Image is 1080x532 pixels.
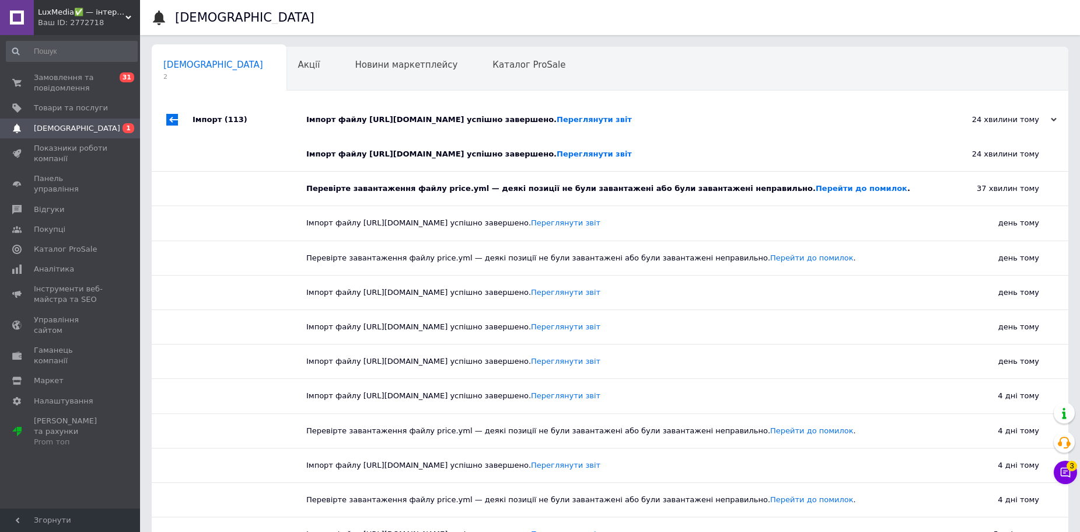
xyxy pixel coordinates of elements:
div: Імпорт файлу [URL][DOMAIN_NAME] успішно завершено. [306,391,922,401]
a: Переглянути звіт [531,288,600,297]
span: Каталог ProSale [34,244,97,255]
div: день тому [922,206,1068,240]
button: Чат з покупцем3 [1054,461,1077,484]
div: день тому [922,276,1068,310]
span: Гаманець компанії [34,345,108,366]
div: Перевірте завантаження файлу price.yml — деякі позиції не були завантажені або були завантажені н... [306,253,922,263]
div: Перевірте завантаження файлу price.yml — деякі позиції не були завантажені або були завантажені н... [306,183,922,194]
span: Акції [298,60,320,70]
div: Перевірте завантаження файлу price.yml — деякі позиції не були завантажені або були завантажені н... [306,495,922,505]
span: (113) [225,115,247,124]
div: Імпорт файлу [URL][DOMAIN_NAME] успішно завершено. [306,218,922,228]
span: 1 [123,123,134,133]
div: 37 хвилин тому [922,172,1068,206]
span: Маркет [34,375,64,386]
a: Переглянути звіт [531,391,600,400]
span: Товари та послуги [34,103,108,113]
div: Перевірте завантаження файлу price.yml — деякі позиції не були завантажені або були завантажені н... [306,426,922,436]
a: Переглянути звіт [557,149,632,158]
span: Управління сайтом [34,315,108,336]
span: 2 [163,72,263,81]
div: 4 дні тому [922,379,1068,413]
div: 4 дні тому [922,414,1068,448]
a: Переглянути звіт [531,357,600,366]
input: Пошук [6,41,138,62]
div: Імпорт файлу [URL][DOMAIN_NAME] успішно завершено. [306,460,922,471]
span: [DEMOGRAPHIC_DATA] [34,123,120,134]
div: Імпорт [193,102,306,137]
a: Переглянути звіт [531,461,600,470]
h1: [DEMOGRAPHIC_DATA] [175,11,314,25]
span: LuxMedia✅ — інтернет-магазин побутової техніки та електроніки [38,7,125,18]
div: Імпорт файлу [URL][DOMAIN_NAME] успішно завершено. [306,287,922,298]
span: Інструменти веб-майстра та SEO [34,284,108,305]
div: Prom топ [34,437,108,447]
span: Відгуки [34,204,64,215]
span: Аналітика [34,264,74,274]
a: Перейти до помилок [770,253,854,262]
a: Перейти до помилок [770,495,854,504]
div: Імпорт файлу [URL][DOMAIN_NAME] успішно завершено. [306,356,922,367]
div: Імпорт файлу [URL][DOMAIN_NAME] успішно завершено. [306,114,940,125]
a: Переглянути звіт [531,322,600,331]
span: [PERSON_NAME] та рахунки [34,416,108,448]
span: Каталог ProSale [492,60,565,70]
div: 24 хвилини тому [940,114,1057,125]
div: 4 дні тому [922,448,1068,482]
span: 3 [1067,457,1077,468]
span: [DEMOGRAPHIC_DATA] [163,60,263,70]
div: 24 хвилини тому [922,137,1068,171]
div: Ваш ID: 2772718 [38,18,140,28]
a: Переглянути звіт [531,218,600,227]
span: Панель управління [34,173,108,194]
span: 31 [120,72,134,82]
a: Переглянути звіт [557,115,632,124]
a: Перейти до помилок [770,426,854,435]
span: Показники роботи компанії [34,143,108,164]
div: 4 дні тому [922,483,1068,517]
span: Замовлення та повідомлення [34,72,108,93]
div: день тому [922,241,1068,275]
div: Імпорт файлу [URL][DOMAIN_NAME] успішно завершено. [306,149,922,159]
div: Імпорт файлу [URL][DOMAIN_NAME] успішно завершено. [306,322,922,332]
span: Новини маркетплейсу [355,60,457,70]
div: день тому [922,310,1068,344]
span: Покупці [34,224,65,235]
a: Перейти до помилок [816,184,907,193]
span: Налаштування [34,396,93,406]
div: день тому [922,345,1068,378]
